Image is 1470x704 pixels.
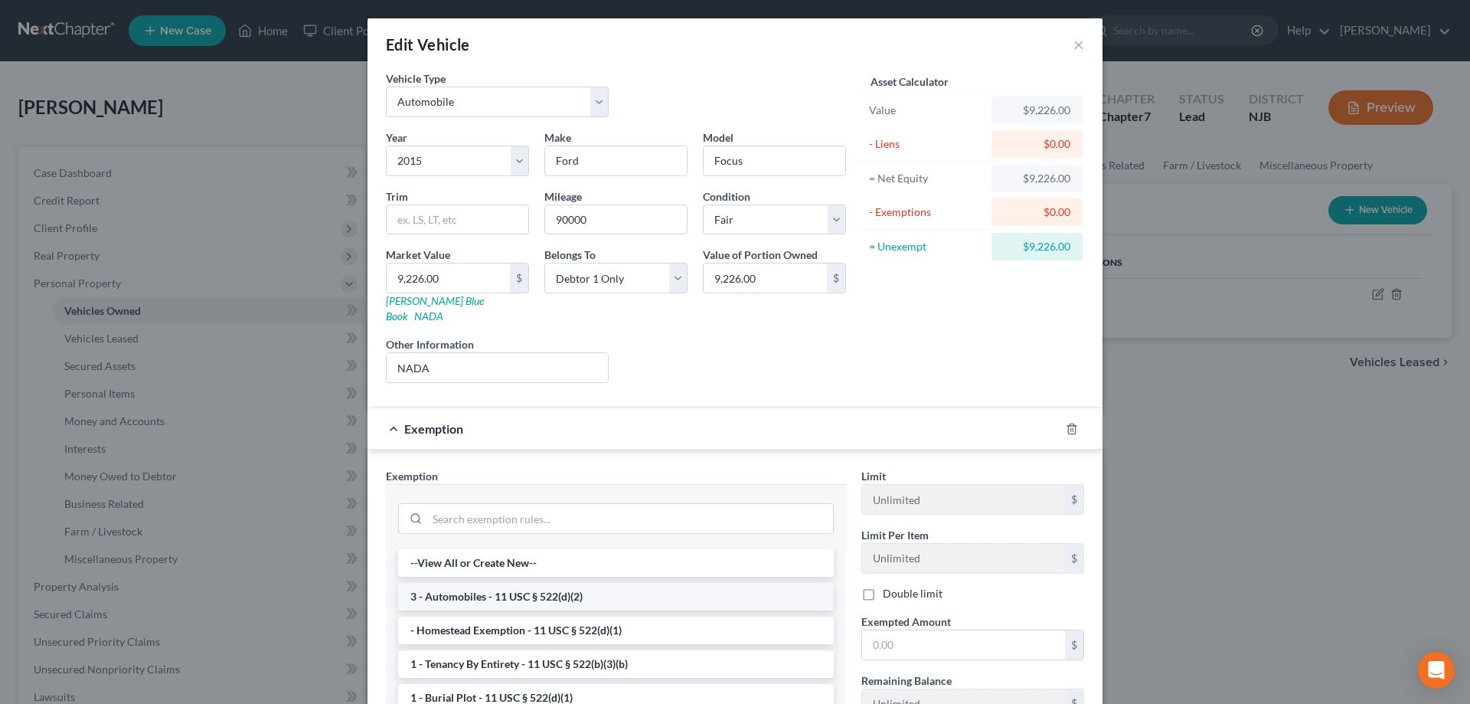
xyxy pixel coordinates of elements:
div: $ [1065,630,1083,660]
div: = Unexempt [869,239,985,254]
div: $9,226.00 [1004,171,1070,186]
div: Edit Vehicle [386,34,470,55]
label: Model [703,129,733,146]
li: 3 - Automobiles - 11 USC § 522(d)(2) [398,583,834,611]
input: ex. LS, LT, etc [387,205,528,234]
span: Make [544,131,571,144]
button: × [1073,35,1084,54]
label: Double limit [883,586,942,601]
div: $ [1065,544,1083,573]
label: Asset Calculator [871,74,949,90]
input: 0.00 [862,630,1065,660]
div: - Liens [869,136,985,152]
div: $ [827,264,845,293]
label: Value of Portion Owned [703,247,818,263]
span: Limit [861,470,886,483]
input: -- [862,485,1065,514]
li: 1 - Tenancy By Entirety - 11 USC § 522(b)(3)(b) [398,650,834,678]
div: $0.00 [1004,205,1070,220]
label: Remaining Balance [861,673,952,689]
div: $9,226.00 [1004,239,1070,254]
label: Limit Per Item [861,527,929,543]
li: - Homestead Exemption - 11 USC § 522(d)(1) [398,617,834,644]
label: Year [386,129,407,146]
div: - Exemptions [869,205,985,220]
input: ex. Altima [704,146,845,175]
input: 0.00 [387,264,510,293]
input: Search exemption rules... [427,504,833,533]
span: Belongs To [544,248,596,261]
span: Exemption [404,421,463,436]
div: Open Intercom Messenger [1418,652,1455,689]
li: --View All or Create New-- [398,549,834,577]
label: Condition [703,188,750,205]
div: $9,226.00 [1004,103,1070,118]
span: Exemption [386,470,438,483]
div: $0.00 [1004,136,1070,152]
label: Mileage [544,188,582,205]
span: Exempted Amount [861,615,951,628]
div: $ [1065,485,1083,514]
div: Value [869,103,985,118]
label: Vehicle Type [386,70,446,87]
label: Other Information [386,336,474,352]
input: 0.00 [704,264,827,293]
input: -- [862,544,1065,573]
a: NADA [414,309,443,323]
input: ex. Nissan [545,146,687,175]
input: (optional) [387,353,608,382]
a: [PERSON_NAME] Blue Book [386,294,484,323]
label: Trim [386,188,408,205]
input: -- [545,205,687,234]
div: $ [510,264,528,293]
div: = Net Equity [869,171,985,186]
label: Market Value [386,247,450,263]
